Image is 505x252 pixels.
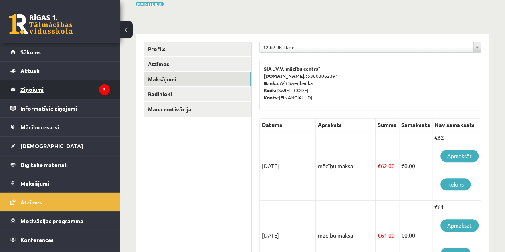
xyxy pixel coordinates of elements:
[20,217,83,224] span: Motivācijas programma
[399,131,432,201] td: 0.00
[376,131,399,201] td: 62.00
[144,87,251,101] a: Radinieki
[440,150,479,162] a: Apmaksāt
[20,80,110,99] legend: Ziņojumi
[440,178,471,190] a: Rēķins
[20,142,83,149] span: [DEMOGRAPHIC_DATA]
[376,119,399,131] th: Summa
[10,155,110,174] a: Digitālie materiāli
[20,198,42,206] span: Atzīmes
[260,131,316,201] td: [DATE]
[264,65,321,72] b: SIA „V.V. mācību centrs”
[10,99,110,117] a: Informatīvie ziņojumi
[99,84,110,95] i: 3
[264,80,280,86] b: Banka:
[136,2,164,6] button: Mainīt bildi
[10,43,110,61] a: Sākums
[10,137,110,155] a: [DEMOGRAPHIC_DATA]
[316,131,376,201] td: mācību maksa
[260,119,316,131] th: Datums
[20,236,54,243] span: Konferences
[432,131,481,201] td: €62
[20,48,41,56] span: Sākums
[10,212,110,230] a: Motivācijas programma
[144,72,251,87] a: Maksājumi
[20,67,40,74] span: Aktuāli
[316,119,376,131] th: Apraksts
[378,232,381,239] span: €
[10,174,110,192] a: Maksājumi
[10,118,110,136] a: Mācību resursi
[10,193,110,211] a: Atzīmes
[264,73,307,79] b: [DOMAIN_NAME].:
[260,42,481,52] a: 12.b2 JK klase
[144,57,251,71] a: Atzīmes
[401,162,404,169] span: €
[263,42,470,52] span: 12.b2 JK klase
[20,99,110,117] legend: Informatīvie ziņojumi
[20,123,59,131] span: Mācību resursi
[10,62,110,80] a: Aktuāli
[440,219,479,232] a: Apmaksāt
[401,232,404,239] span: €
[378,162,381,169] span: €
[10,230,110,249] a: Konferences
[144,42,251,56] a: Profils
[264,87,277,93] b: Kods:
[20,161,68,168] span: Digitālie materiāli
[264,65,477,101] p: 53603062391 A/S Swedbanka [SWIFT_CODE] [FINANCIAL_ID]
[20,174,110,192] legend: Maksājumi
[9,14,73,34] a: Rīgas 1. Tālmācības vidusskola
[10,80,110,99] a: Ziņojumi3
[399,119,432,131] th: Samaksāts
[144,102,251,117] a: Mana motivācija
[264,94,279,101] b: Konts:
[432,119,481,131] th: Nav samaksāts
